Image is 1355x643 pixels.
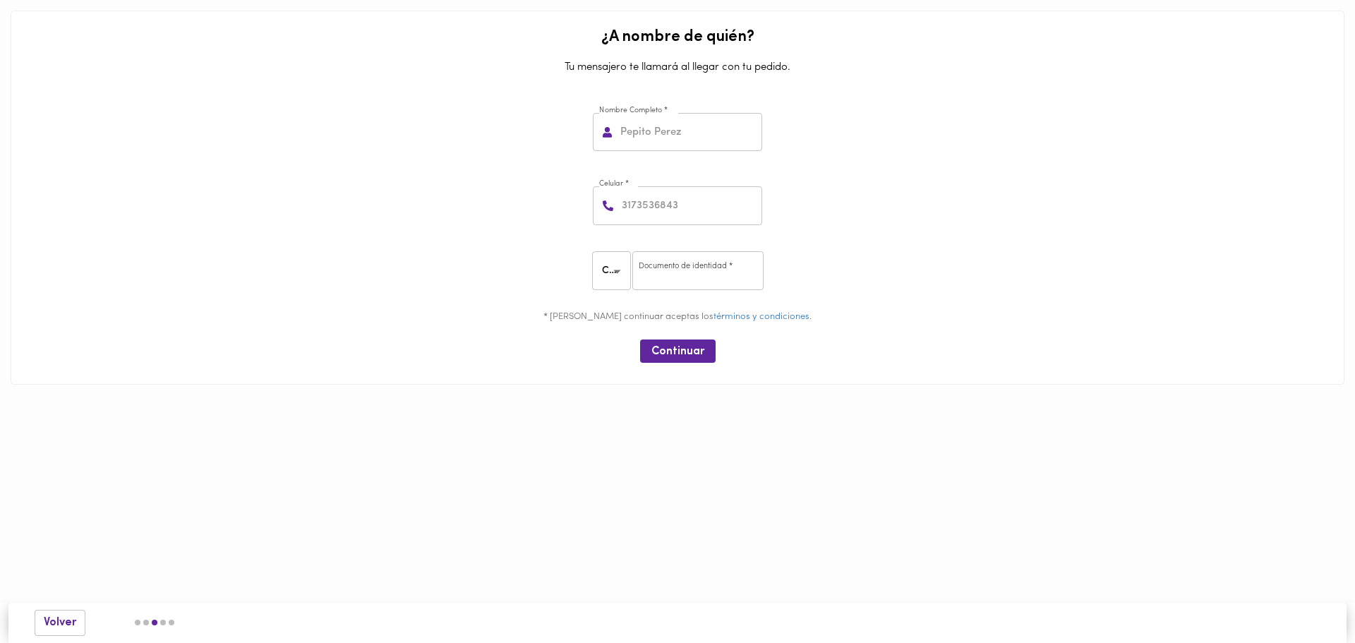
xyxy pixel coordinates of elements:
[22,29,1333,46] h2: ¿A nombre de quién?
[1273,561,1341,629] iframe: Messagebird Livechat Widget
[22,53,1333,82] p: Tu mensajero te llamará al llegar con tu pedido.
[713,312,809,321] a: términos y condiciones
[35,610,85,636] button: Volver
[651,345,704,359] span: Continuar
[640,339,716,363] button: Continuar
[619,186,762,225] input: 3173536843
[618,113,762,152] input: Pepito Perez
[44,616,76,630] span: Volver
[22,311,1333,324] p: * [PERSON_NAME] continuar aceptas los .
[592,251,636,290] div: CC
